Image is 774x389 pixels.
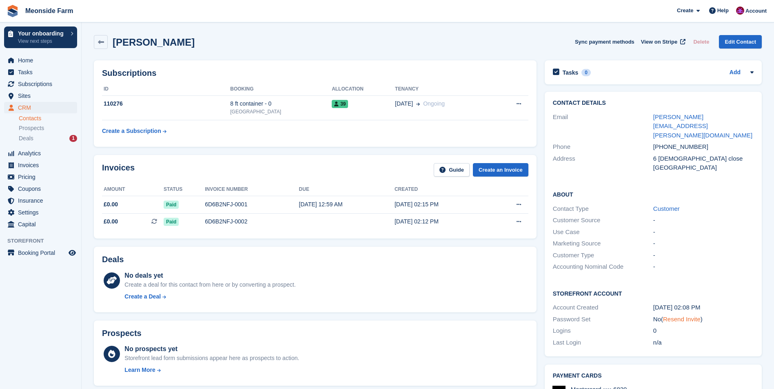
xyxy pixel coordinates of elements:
div: Marketing Source [553,239,653,248]
span: Deals [19,135,33,142]
div: 6D6B2NFJ-0001 [205,200,299,209]
div: n/a [653,338,754,347]
a: menu [4,148,77,159]
div: [DATE] 02:12 PM [395,217,491,226]
div: No prospects yet [124,344,299,354]
a: menu [4,159,77,171]
div: Create a deal for this contact from here or by converting a prospect. [124,281,295,289]
a: [PERSON_NAME][EMAIL_ADDRESS][PERSON_NAME][DOMAIN_NAME] [653,113,752,139]
div: - [653,228,754,237]
div: 8 ft container - 0 [230,99,332,108]
div: Logins [553,326,653,336]
span: Settings [18,207,67,218]
div: 1 [69,135,77,142]
span: Capital [18,219,67,230]
div: - [653,239,754,248]
a: menu [4,66,77,78]
a: Learn More [124,366,299,374]
div: [DATE] 12:59 AM [299,200,395,209]
div: 0 [581,69,591,76]
a: Preview store [67,248,77,258]
div: Email [553,113,653,140]
img: stora-icon-8386f47178a22dfd0bd8f6a31ec36ba5ce8667c1dd55bd0f319d3a0aa187defe.svg [7,5,19,17]
p: View next steps [18,38,67,45]
span: 39 [332,100,348,108]
th: Due [299,183,395,196]
a: Resend Invite [663,316,701,323]
span: Subscriptions [18,78,67,90]
span: Booking Portal [18,247,67,259]
div: Create a Deal [124,292,161,301]
th: Allocation [332,83,395,96]
th: Booking [230,83,332,96]
div: 6 [DEMOGRAPHIC_DATA] close [653,154,754,164]
p: Your onboarding [18,31,67,36]
span: Storefront [7,237,81,245]
div: Storefront lead form submissions appear here as prospects to action. [124,354,299,362]
a: Create a Deal [124,292,295,301]
div: No deals yet [124,271,295,281]
div: Address [553,154,653,172]
div: 0 [653,326,754,336]
span: Paid [164,201,179,209]
div: [DATE] 02:15 PM [395,200,491,209]
a: menu [4,183,77,194]
button: Sync payment methods [575,35,634,49]
span: Pricing [18,171,67,183]
h2: Deals [102,255,124,264]
span: Insurance [18,195,67,206]
h2: Storefront Account [553,289,754,297]
a: menu [4,247,77,259]
button: Delete [690,35,712,49]
a: Add [730,68,741,77]
span: £0.00 [104,217,118,226]
a: Create a Subscription [102,124,166,139]
div: Use Case [553,228,653,237]
a: Meonside Farm [22,4,76,18]
h2: About [553,190,754,198]
div: Customer Source [553,216,653,225]
div: [DATE] 02:08 PM [653,303,754,312]
a: menu [4,171,77,183]
a: Guide [434,163,470,177]
div: Password Set [553,315,653,324]
div: Create a Subscription [102,127,161,135]
div: 6D6B2NFJ-0002 [205,217,299,226]
img: Oliver Atkinson [736,7,744,15]
th: Amount [102,183,164,196]
div: [GEOGRAPHIC_DATA] [230,108,332,115]
h2: Invoices [102,163,135,177]
a: menu [4,195,77,206]
a: menu [4,78,77,90]
span: Create [677,7,693,15]
a: Create an Invoice [473,163,528,177]
th: Status [164,183,205,196]
a: menu [4,219,77,230]
span: Coupons [18,183,67,194]
span: Ongoing [423,100,445,107]
h2: Payment cards [553,373,754,379]
div: Learn More [124,366,155,374]
div: - [653,216,754,225]
div: 110276 [102,99,230,108]
span: [DATE] [395,99,413,108]
span: View on Stripe [641,38,677,46]
span: Paid [164,218,179,226]
span: Tasks [18,66,67,78]
th: Invoice number [205,183,299,196]
span: £0.00 [104,200,118,209]
a: menu [4,102,77,113]
span: Invoices [18,159,67,171]
div: Accounting Nominal Code [553,262,653,272]
h2: Prospects [102,329,142,338]
a: View on Stripe [638,35,687,49]
span: Sites [18,90,67,102]
span: Analytics [18,148,67,159]
a: Deals 1 [19,134,77,143]
div: [PHONE_NUMBER] [653,142,754,152]
a: menu [4,55,77,66]
h2: Subscriptions [102,69,528,78]
h2: Tasks [563,69,579,76]
span: Home [18,55,67,66]
div: Customer Type [553,251,653,260]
